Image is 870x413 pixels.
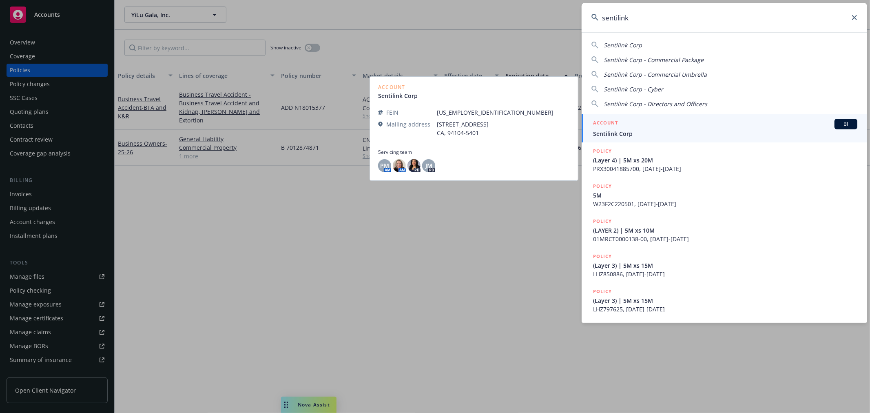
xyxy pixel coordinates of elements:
[593,129,857,138] span: Sentilink Corp
[604,71,707,78] span: Sentilink Corp - Commercial Umbrella
[582,213,867,248] a: POLICY(LAYER 2) | 5M xs 10M01MRCT0000138-00, [DATE]-[DATE]
[582,178,867,213] a: POLICY5MW23F2C220501, [DATE]-[DATE]
[582,114,867,142] a: ACCOUNTBISentilink Corp
[593,119,618,129] h5: ACCOUNT
[593,200,857,208] span: W23F2C220501, [DATE]-[DATE]
[593,217,612,225] h5: POLICY
[582,283,867,318] a: POLICY(Layer 3) | 5M xs 15MLHZ797625, [DATE]-[DATE]
[582,142,867,178] a: POLICY(Layer 4) | 5M xs 20MPRX30041885700, [DATE]-[DATE]
[604,56,704,64] span: Sentilink Corp - Commercial Package
[593,261,857,270] span: (Layer 3) | 5M xs 15M
[593,235,857,243] span: 01MRCT0000138-00, [DATE]-[DATE]
[593,147,612,155] h5: POLICY
[582,3,867,32] input: Search...
[593,164,857,173] span: PRX30041885700, [DATE]-[DATE]
[582,248,867,283] a: POLICY(Layer 3) | 5M xs 15MLHZ850886, [DATE]-[DATE]
[593,287,612,295] h5: POLICY
[593,270,857,278] span: LHZ850886, [DATE]-[DATE]
[838,120,854,128] span: BI
[593,156,857,164] span: (Layer 4) | 5M xs 20M
[593,252,612,260] h5: POLICY
[593,226,857,235] span: (LAYER 2) | 5M xs 10M
[593,305,857,313] span: LHZ797625, [DATE]-[DATE]
[604,41,642,49] span: Sentilink Corp
[593,296,857,305] span: (Layer 3) | 5M xs 15M
[604,100,707,108] span: Sentilink Corp - Directors and Officers
[593,182,612,190] h5: POLICY
[593,191,857,200] span: 5M
[604,85,663,93] span: Sentilink Corp - Cyber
